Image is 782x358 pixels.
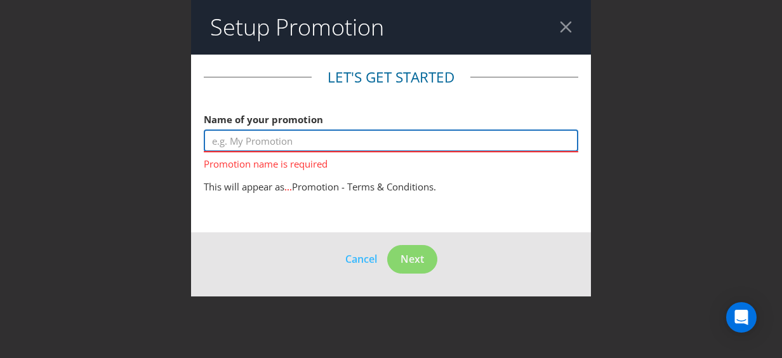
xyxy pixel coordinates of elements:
span: Promotion - Terms & Conditions. [292,180,436,193]
span: This will appear as [204,180,284,193]
input: e.g. My Promotion [204,129,578,152]
button: Cancel [345,251,378,267]
legend: Let's get started [312,67,470,88]
span: Name of your promotion [204,113,323,126]
button: Next [387,245,437,274]
span: Promotion name is required [204,152,578,171]
h2: Setup Promotion [210,15,384,40]
span: Next [401,252,424,266]
span: ... [284,180,292,193]
div: Open Intercom Messenger [726,302,757,333]
span: Cancel [345,252,377,266]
